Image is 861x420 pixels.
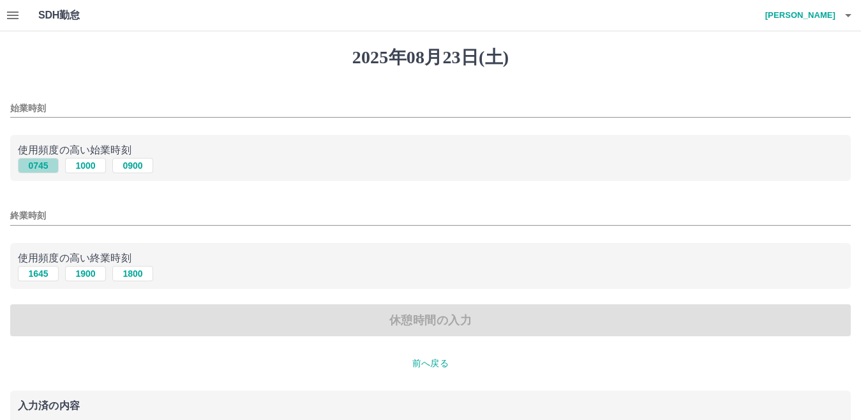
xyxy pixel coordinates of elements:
[10,357,851,370] p: 前へ戻る
[112,158,153,173] button: 0900
[18,143,843,158] p: 使用頻度の高い始業時刻
[65,158,106,173] button: 1000
[18,251,843,266] p: 使用頻度の高い終業時刻
[18,401,843,411] p: 入力済の内容
[10,47,851,68] h1: 2025年08月23日(土)
[65,266,106,281] button: 1900
[18,266,59,281] button: 1645
[18,158,59,173] button: 0745
[112,266,153,281] button: 1800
